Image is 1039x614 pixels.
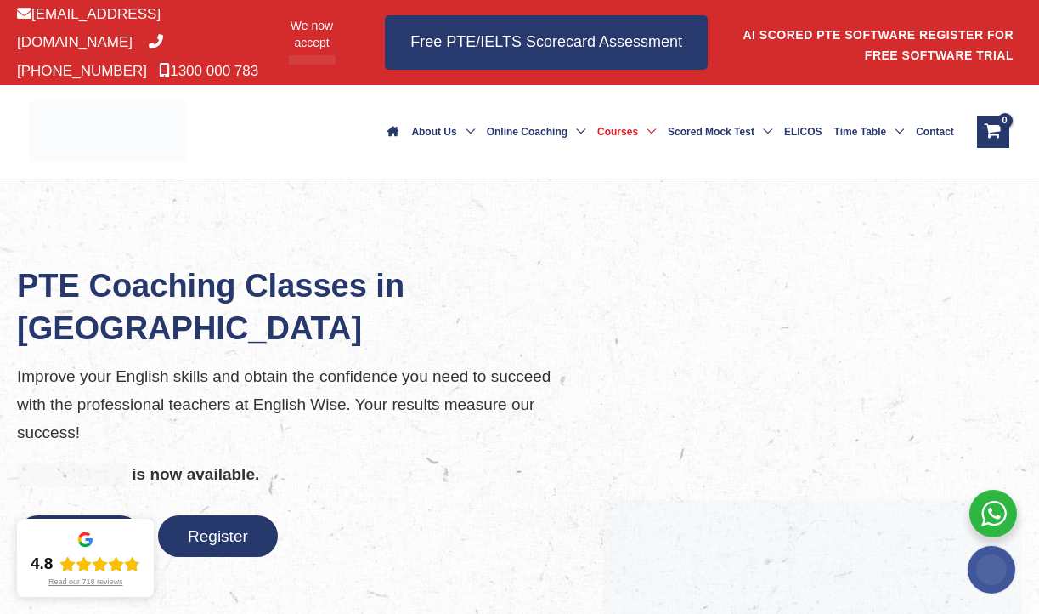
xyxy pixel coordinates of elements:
[668,102,754,162] span: Scored Mock Test
[31,554,140,574] div: Rating: 4.8 out of 5
[381,102,959,162] nav: Site Navigation: Main Menu
[754,102,772,162] span: Menu Toggle
[457,102,475,162] span: Menu Toggle
[48,577,123,587] div: Read our 718 reviews
[411,102,456,162] span: About Us
[662,102,778,162] a: Scored Mock TestMenu Toggle
[638,102,656,162] span: Menu Toggle
[784,102,822,162] span: ELICOS
[834,102,887,162] span: Time Table
[916,102,954,162] span: Contact
[17,6,161,50] a: [EMAIL_ADDRESS][DOMAIN_NAME]
[778,102,828,162] a: ELICOS
[281,17,342,51] span: We now accept
[159,63,258,79] a: 1300 000 783
[158,515,278,557] button: Register
[132,465,259,483] b: is now available.
[828,102,911,162] a: Time TableMenu Toggle
[886,102,904,162] span: Menu Toggle
[968,546,1015,594] img: svg+xml;base64,PHN2ZyB4bWxucz0iaHR0cDovL3d3dy53My5vcmcvMjAwMC9zdmciIHdpZHRoPSIyMDAiIGhlaWdodD0iMj...
[158,527,278,545] a: Register
[289,55,336,65] img: Afterpay-Logo
[17,362,603,447] p: Improve your English skills and obtain the confidence you need to succeed with the professional t...
[17,34,163,78] a: [PHONE_NUMBER]
[481,102,591,162] a: Online CoachingMenu Toggle
[31,554,53,574] div: 4.8
[405,102,480,162] a: About UsMenu Toggle
[30,101,187,162] img: cropped-ew-logo
[910,102,960,162] a: Contact
[17,463,127,486] img: Afterpay-Logo
[17,515,141,557] button: Call Now
[597,102,638,162] span: Courses
[487,102,567,162] span: Online Coaching
[591,102,662,162] a: CoursesMenu Toggle
[567,102,585,162] span: Menu Toggle
[742,14,1022,70] aside: Header Widget 1
[385,15,708,69] a: Free PTE/IELTS Scorecard Assessment
[743,28,1014,62] a: AI SCORED PTE SOFTWARE REGISTER FOR FREE SOFTWARE TRIAL
[17,264,603,350] h1: PTE Coaching Classes in [GEOGRAPHIC_DATA]
[977,116,1009,148] a: View Shopping Cart, empty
